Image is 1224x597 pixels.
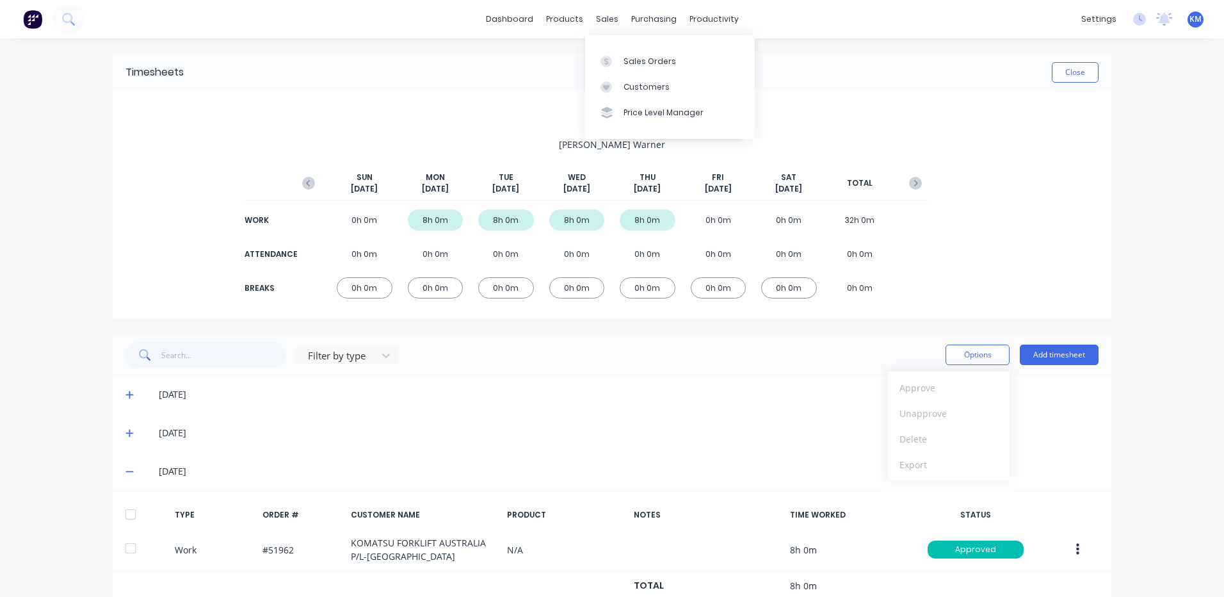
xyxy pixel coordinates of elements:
[625,10,683,29] div: purchasing
[549,277,605,298] div: 0h 0m
[479,10,540,29] a: dashboard
[478,243,534,265] div: 0h 0m
[585,100,755,126] a: Price Level Manager
[357,172,373,183] span: SUN
[422,183,449,195] span: [DATE]
[478,209,534,231] div: 8h 0m
[408,243,463,265] div: 0h 0m
[337,209,392,231] div: 0h 0m
[832,277,888,298] div: 0h 0m
[245,282,296,294] div: BREAKS
[899,430,998,448] div: Delete
[478,277,534,298] div: 0h 0m
[540,10,590,29] div: products
[351,509,497,521] div: CUSTOMER NAME
[492,183,519,195] span: [DATE]
[159,464,1099,478] div: [DATE]
[1189,13,1202,25] span: KM
[634,509,780,521] div: NOTES
[1075,10,1123,29] div: settings
[337,243,392,265] div: 0h 0m
[847,177,873,189] span: TOTAL
[683,10,745,29] div: productivity
[408,277,463,298] div: 0h 0m
[23,10,42,29] img: Factory
[781,172,796,183] span: SAT
[775,183,802,195] span: [DATE]
[175,509,253,521] div: TYPE
[245,249,296,260] div: ATTENDANCE
[507,509,624,521] div: PRODUCT
[159,426,1099,440] div: [DATE]
[351,183,378,195] span: [DATE]
[691,277,746,298] div: 0h 0m
[691,209,746,231] div: 0h 0m
[790,509,906,521] div: TIME WORKED
[946,345,1010,365] button: Options
[899,379,998,397] div: Approve
[159,388,1099,402] div: [DATE]
[691,243,746,265] div: 0h 0m
[549,243,605,265] div: 0h 0m
[899,455,998,474] div: Export
[559,138,665,151] span: [PERSON_NAME] Warner
[917,509,1034,521] div: STATUS
[899,404,998,423] div: Unapprove
[161,342,286,368] input: Search...
[568,172,586,183] span: WED
[761,209,817,231] div: 0h 0m
[426,172,445,183] span: MON
[590,10,625,29] div: sales
[408,209,463,231] div: 8h 0m
[620,243,675,265] div: 0h 0m
[549,209,605,231] div: 8h 0m
[337,277,392,298] div: 0h 0m
[563,183,590,195] span: [DATE]
[761,243,817,265] div: 0h 0m
[585,74,755,100] a: Customers
[640,172,656,183] span: THU
[624,56,676,67] div: Sales Orders
[1052,62,1099,83] button: Close
[624,81,670,93] div: Customers
[634,183,661,195] span: [DATE]
[712,172,724,183] span: FRI
[1020,345,1099,365] button: Add timesheet
[499,172,513,183] span: TUE
[928,541,1024,559] div: Approved
[624,107,704,119] div: Price Level Manager
[620,209,675,231] div: 8h 0m
[262,509,341,521] div: ORDER #
[705,183,732,195] span: [DATE]
[761,277,817,298] div: 0h 0m
[832,209,888,231] div: 32h 0m
[620,277,675,298] div: 0h 0m
[585,48,755,74] a: Sales Orders
[832,243,888,265] div: 0h 0m
[245,215,296,226] div: WORK
[125,65,184,80] div: Timesheets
